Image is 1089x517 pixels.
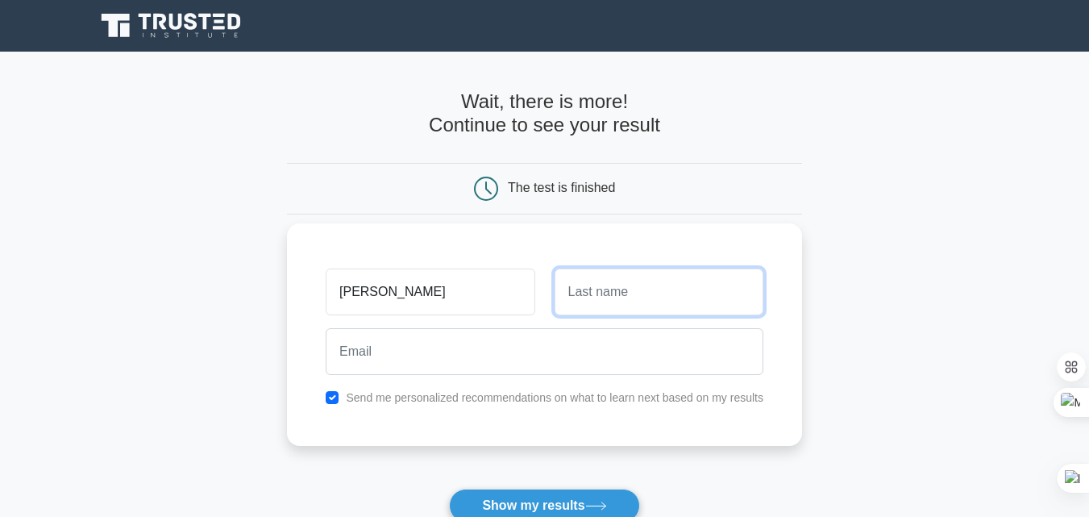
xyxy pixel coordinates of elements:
div: The test is finished [508,181,615,194]
input: First name [326,269,534,315]
input: Email [326,328,763,375]
h4: Wait, there is more! Continue to see your result [287,90,802,137]
input: Last name [555,269,763,315]
label: Send me personalized recommendations on what to learn next based on my results [346,391,763,404]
